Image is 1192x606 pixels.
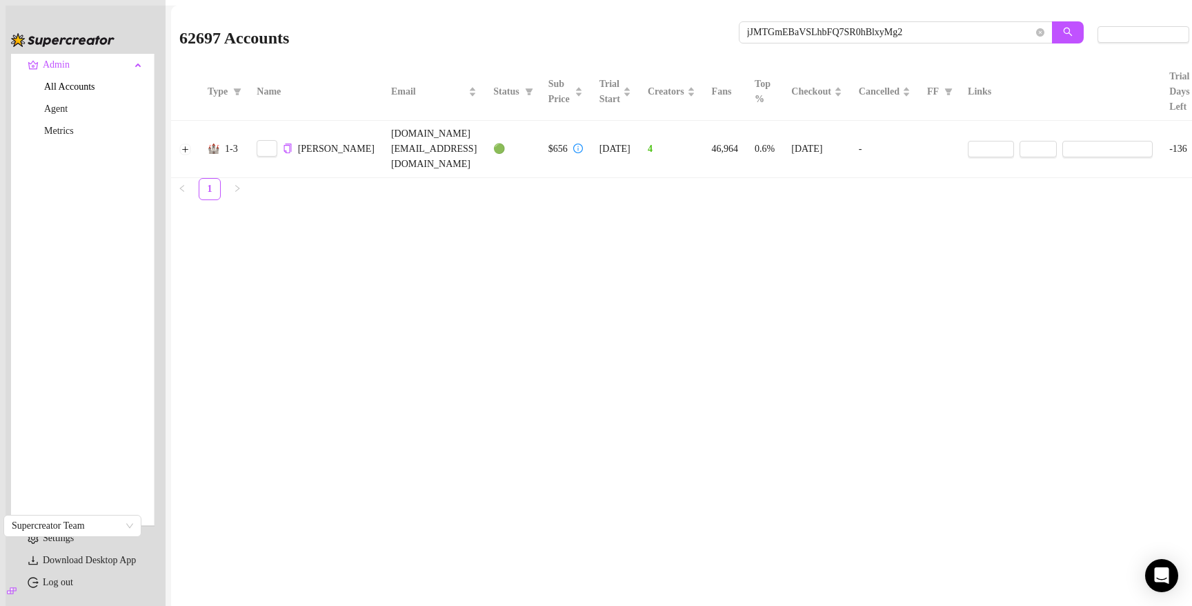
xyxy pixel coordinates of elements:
[944,88,953,96] span: filter
[1097,26,1189,43] button: Columns (22/44)
[226,178,248,200] li: Next Page
[43,555,136,565] span: Download Desktop App
[1103,29,1113,39] span: setting
[712,144,739,154] span: 46,964
[43,533,74,543] a: Settings
[1145,559,1178,592] div: Open Intercom Messenger
[540,63,591,121] th: Sub Price
[283,144,292,153] span: copy
[573,144,583,153] span: info-circle
[599,77,620,107] span: Trial Start
[648,144,653,154] span: 4
[248,63,383,121] th: Name
[747,25,1033,40] input: Search by UID / Name / Email / Creator Username
[262,144,272,153] span: logout
[225,141,238,157] div: 1-3
[1036,28,1044,37] button: close-circle
[383,121,485,178] td: [DOMAIN_NAME][EMAIL_ADDRESS][DOMAIN_NAME]
[783,63,851,121] th: Checkout
[179,28,289,50] h3: 62697 Accounts
[493,144,505,154] span: 🟢
[791,84,831,99] span: Checkout
[859,84,900,99] span: Cancelled
[208,141,219,157] div: 🏰
[28,59,39,70] span: crown
[1063,27,1073,37] span: search
[783,121,851,178] td: [DATE]
[968,141,1014,157] a: Intercom
[233,184,241,193] span: right
[942,81,955,102] span: filter
[746,63,783,121] th: Top %
[927,84,939,99] span: FF
[973,141,1009,157] span: Intercom
[226,178,248,200] button: right
[648,84,684,99] span: Creators
[171,178,193,200] button: left
[43,577,73,587] a: Log out
[43,54,130,76] span: Admin
[591,121,639,178] td: [DATE]
[298,144,375,154] span: [PERSON_NAME]
[178,184,186,193] span: left
[199,178,221,200] li: 1
[180,144,191,155] button: Expand row
[522,81,536,102] span: filter
[44,126,74,136] a: Metrics
[1118,29,1184,40] span: Columns (22/44)
[44,81,95,92] a: All Accounts
[230,81,244,102] span: filter
[1068,144,1147,155] span: Update Subscription
[28,555,39,566] span: download
[1020,141,1057,157] a: Clarity
[171,178,193,200] li: Previous Page
[960,63,1161,121] th: Links
[493,84,519,99] span: Status
[283,144,292,154] button: Copy Account UID
[1062,141,1153,157] button: Update Subscription
[591,63,639,121] th: Trial Start
[548,141,568,157] div: $656
[383,63,485,121] th: Email
[704,63,747,121] th: Fans
[257,140,277,157] button: logout
[1025,141,1052,157] span: Clarity
[391,84,466,99] span: Email
[7,586,17,596] span: build
[12,516,133,536] span: Supercreator Team
[11,33,115,47] img: logo-BBDzfeDw.svg
[525,88,533,96] span: filter
[548,77,572,107] span: Sub Price
[755,144,775,154] span: 0.6%
[851,63,919,121] th: Cancelled
[199,179,220,199] a: 1
[639,63,704,121] th: Creators
[208,84,228,99] span: Type
[851,121,919,178] td: -
[44,104,68,114] a: Agent
[233,88,241,96] span: filter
